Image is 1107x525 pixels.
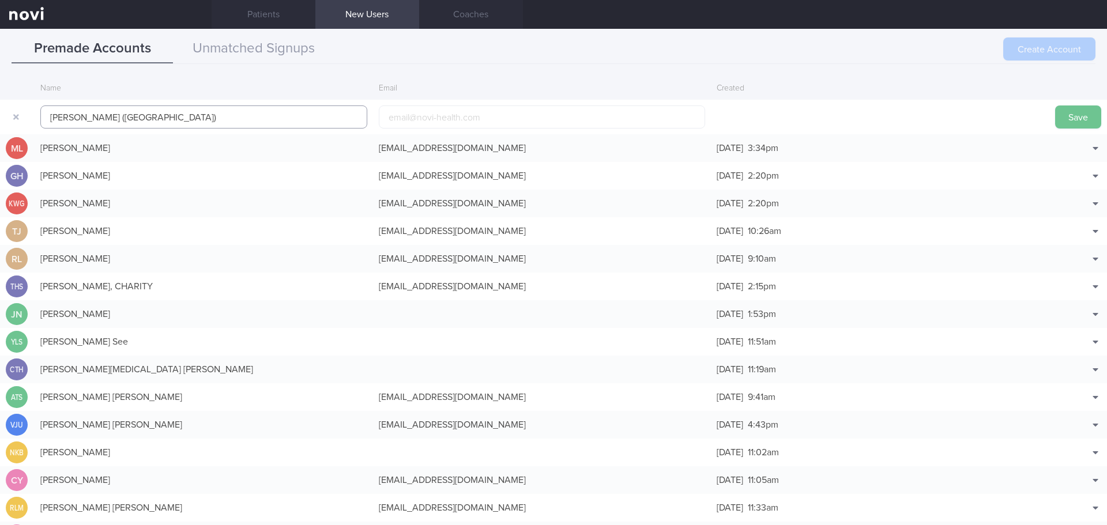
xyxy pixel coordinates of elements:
span: 9:41am [748,392,775,402]
div: CY [6,469,28,492]
div: [EMAIL_ADDRESS][DOMAIN_NAME] [373,220,711,243]
span: [DATE] [717,475,743,485]
span: [DATE] [717,503,743,512]
div: [PERSON_NAME][MEDICAL_DATA] [PERSON_NAME] [35,358,373,381]
span: 4:43pm [748,420,778,429]
div: ATS [7,386,26,409]
span: [DATE] [717,282,743,291]
div: YLS [7,331,26,353]
span: 2:20pm [748,171,779,180]
div: Email [373,78,711,100]
div: [PERSON_NAME] [35,303,373,326]
span: [DATE] [717,171,743,180]
span: 2:15pm [748,282,776,291]
div: GH [6,165,28,187]
span: 11:02am [748,448,779,457]
div: [EMAIL_ADDRESS][DOMAIN_NAME] [373,275,711,298]
input: email@novi-health.com [379,105,706,129]
div: Created [711,78,1049,100]
span: 11:51am [748,337,776,346]
div: [PERSON_NAME] [35,220,373,243]
div: VJU [7,414,26,436]
div: [PERSON_NAME] [PERSON_NAME] [35,496,373,519]
span: 10:26am [748,226,781,236]
span: [DATE] [717,309,743,319]
div: [PERSON_NAME] [35,469,373,492]
div: [EMAIL_ADDRESS][DOMAIN_NAME] [373,137,711,160]
span: 11:19am [748,365,776,374]
button: Save [1055,105,1101,129]
span: [DATE] [717,420,743,429]
input: John Doe [40,105,367,129]
span: [DATE] [717,254,743,263]
span: [DATE] [717,392,743,402]
button: Unmatched Signups [173,35,334,63]
span: 3:34pm [748,143,778,153]
span: 11:33am [748,503,778,512]
span: 11:05am [748,475,779,485]
div: Name [35,78,373,100]
div: NKB [7,441,26,464]
div: [EMAIL_ADDRESS][DOMAIN_NAME] [373,386,711,409]
div: RLM [7,497,26,519]
div: [EMAIL_ADDRESS][DOMAIN_NAME] [373,192,711,215]
div: TJ [6,220,28,243]
span: [DATE] [717,365,743,374]
span: [DATE] [717,199,743,208]
div: THS [7,275,26,298]
div: [PERSON_NAME], CHARITY [35,275,373,298]
div: [EMAIL_ADDRESS][DOMAIN_NAME] [373,164,711,187]
span: 1:53pm [748,309,776,319]
div: [PERSON_NAME] [35,164,373,187]
span: [DATE] [717,143,743,153]
div: [PERSON_NAME] [PERSON_NAME] [35,413,373,436]
div: CTH [7,358,26,381]
button: Premade Accounts [12,35,173,63]
div: KWG [7,192,26,215]
div: [EMAIL_ADDRESS][DOMAIN_NAME] [373,496,711,519]
span: [DATE] [717,448,743,457]
div: ML [6,137,28,160]
div: [PERSON_NAME] [35,137,373,160]
div: [PERSON_NAME] [35,192,373,215]
div: [PERSON_NAME] [35,441,373,464]
div: [EMAIL_ADDRESS][DOMAIN_NAME] [373,247,711,270]
div: [EMAIL_ADDRESS][DOMAIN_NAME] [373,469,711,492]
div: JN [6,303,28,326]
span: 2:20pm [748,199,779,208]
span: [DATE] [717,337,743,346]
div: [PERSON_NAME] [35,247,373,270]
div: [EMAIL_ADDRESS][DOMAIN_NAME] [373,413,711,436]
div: RL [6,248,28,270]
span: 9:10am [748,254,776,263]
div: [PERSON_NAME] See [35,330,373,353]
div: [PERSON_NAME] [PERSON_NAME] [35,386,373,409]
span: [DATE] [717,226,743,236]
